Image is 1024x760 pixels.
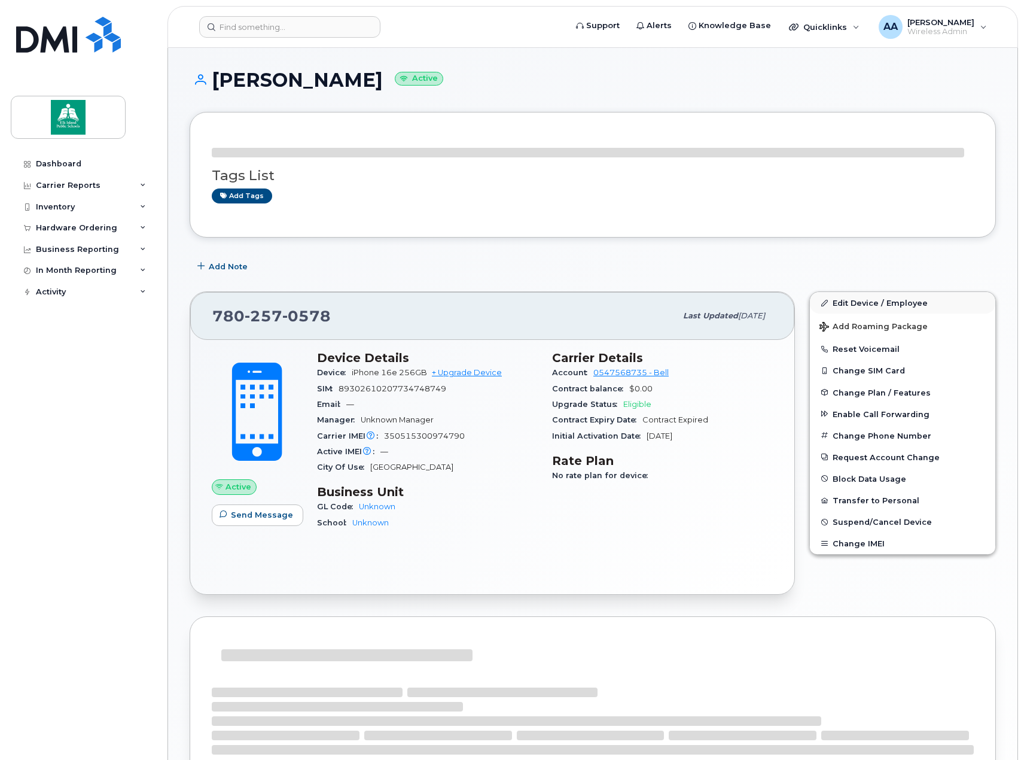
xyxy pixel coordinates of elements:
[623,400,651,409] span: Eligible
[552,471,654,480] span: No rate plan for device
[552,400,623,409] span: Upgrade Status
[190,256,258,277] button: Add Note
[317,368,352,377] span: Device
[629,384,653,393] span: $0.00
[810,338,995,360] button: Reset Voicemail
[810,446,995,468] button: Request Account Change
[317,415,361,424] span: Manager
[552,454,773,468] h3: Rate Plan
[190,69,996,90] h1: [PERSON_NAME]
[810,425,995,446] button: Change Phone Number
[317,447,380,456] span: Active IMEI
[370,463,453,472] span: [GEOGRAPHIC_DATA]
[552,384,629,393] span: Contract balance
[738,311,765,320] span: [DATE]
[593,368,669,377] a: 0547568735 - Bell
[212,189,272,203] a: Add tags
[819,322,928,333] span: Add Roaming Package
[552,415,642,424] span: Contract Expiry Date
[395,72,443,86] small: Active
[245,307,282,325] span: 257
[810,314,995,338] button: Add Roaming Package
[810,468,995,490] button: Block Data Usage
[317,400,346,409] span: Email
[810,403,995,425] button: Enable Call Forwarding
[683,311,738,320] span: Last updated
[833,388,931,397] span: Change Plan / Features
[209,261,248,272] span: Add Note
[317,351,538,365] h3: Device Details
[552,368,593,377] span: Account
[432,368,502,377] a: + Upgrade Device
[359,502,395,511] a: Unknown
[810,360,995,381] button: Change SIM Card
[384,431,465,440] span: 350515300974790
[552,351,773,365] h3: Carrier Details
[352,518,389,527] a: Unknown
[810,511,995,533] button: Suspend/Cancel Device
[317,502,359,511] span: GL Code
[317,431,384,440] span: Carrier IMEI
[833,518,932,527] span: Suspend/Cancel Device
[317,384,339,393] span: SIM
[552,431,647,440] span: Initial Activation Date
[833,409,929,418] span: Enable Call Forwarding
[231,509,293,521] span: Send Message
[339,384,446,393] span: 89302610207734748749
[380,447,388,456] span: —
[352,368,427,377] span: iPhone 16e 256GB
[212,168,974,183] h3: Tags List
[282,307,331,325] span: 0578
[225,481,251,493] span: Active
[317,485,538,499] h3: Business Unit
[317,518,352,527] span: School
[642,415,708,424] span: Contract Expired
[212,504,303,526] button: Send Message
[810,490,995,511] button: Transfer to Personal
[810,292,995,314] a: Edit Device / Employee
[647,431,672,440] span: [DATE]
[361,415,434,424] span: Unknown Manager
[346,400,354,409] span: —
[810,382,995,403] button: Change Plan / Features
[317,463,370,472] span: City Of Use
[810,533,995,554] button: Change IMEI
[212,307,331,325] span: 780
